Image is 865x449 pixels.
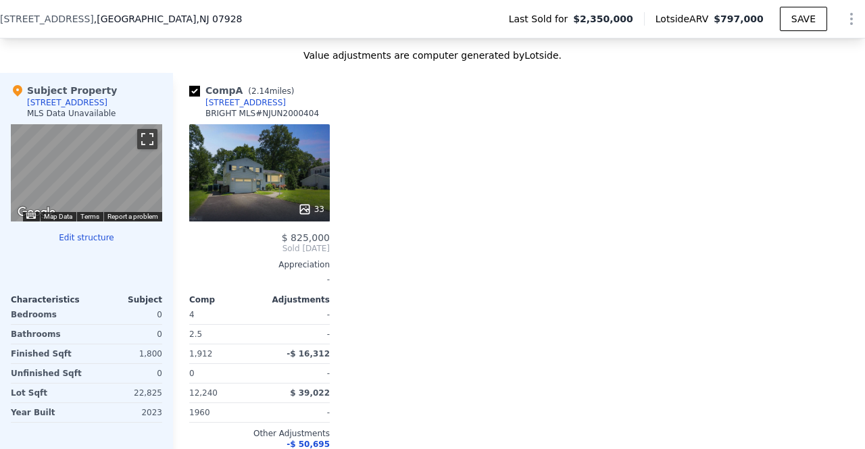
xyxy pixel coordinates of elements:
[282,232,330,243] span: $ 825,000
[259,294,330,305] div: Adjustments
[11,124,162,221] div: Map
[89,325,162,344] div: 0
[656,12,714,26] span: Lotside ARV
[287,349,330,359] span: -$ 16,312
[80,213,99,220] a: Terms
[262,305,330,324] div: -
[11,84,117,97] div: Subject Property
[189,349,212,359] span: 1,912
[287,440,330,449] span: -$ 50,695
[196,14,242,24] span: , NJ 07928
[838,5,865,32] button: Show Options
[11,384,84,402] div: Lot Sqft
[44,212,72,221] button: Map Data
[205,108,319,119] div: BRIGHT MLS # NJUN2000404
[573,12,633,26] span: $2,350,000
[189,310,195,319] span: 4
[26,213,36,219] button: Keyboard shortcuts
[89,344,162,363] div: 1,800
[89,403,162,422] div: 2023
[27,97,107,108] div: [STREET_ADDRESS]
[189,84,299,97] div: Comp A
[262,364,330,383] div: -
[189,294,259,305] div: Comp
[189,428,330,439] div: Other Adjustments
[780,7,827,31] button: SAVE
[11,325,84,344] div: Bathrooms
[89,364,162,383] div: 0
[11,403,84,422] div: Year Built
[298,203,324,216] div: 33
[243,86,299,96] span: ( miles)
[290,388,330,398] span: $ 39,022
[137,129,157,149] button: Toggle fullscreen view
[11,294,86,305] div: Characteristics
[11,364,84,383] div: Unfinished Sqft
[11,232,162,243] button: Edit structure
[262,403,330,422] div: -
[11,124,162,221] div: Street View
[189,270,330,289] div: -
[86,294,162,305] div: Subject
[714,14,764,24] span: $797,000
[189,243,330,254] span: Sold [DATE]
[27,108,116,119] div: MLS Data Unavailable
[89,305,162,324] div: 0
[14,204,59,221] img: Google
[11,305,84,324] div: Bedrooms
[509,12,574,26] span: Last Sold for
[94,12,243,26] span: , [GEOGRAPHIC_DATA]
[89,384,162,402] div: 22,825
[189,259,330,270] div: Appreciation
[14,204,59,221] a: Open this area in Google Maps (opens a new window)
[189,325,257,344] div: 2.5
[262,325,330,344] div: -
[107,213,158,220] a: Report a problem
[189,388,218,398] span: 12,240
[189,369,195,378] span: 0
[189,97,286,108] a: [STREET_ADDRESS]
[189,403,257,422] div: 1960
[251,86,270,96] span: 2.14
[205,97,286,108] div: [STREET_ADDRESS]
[11,344,84,363] div: Finished Sqft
